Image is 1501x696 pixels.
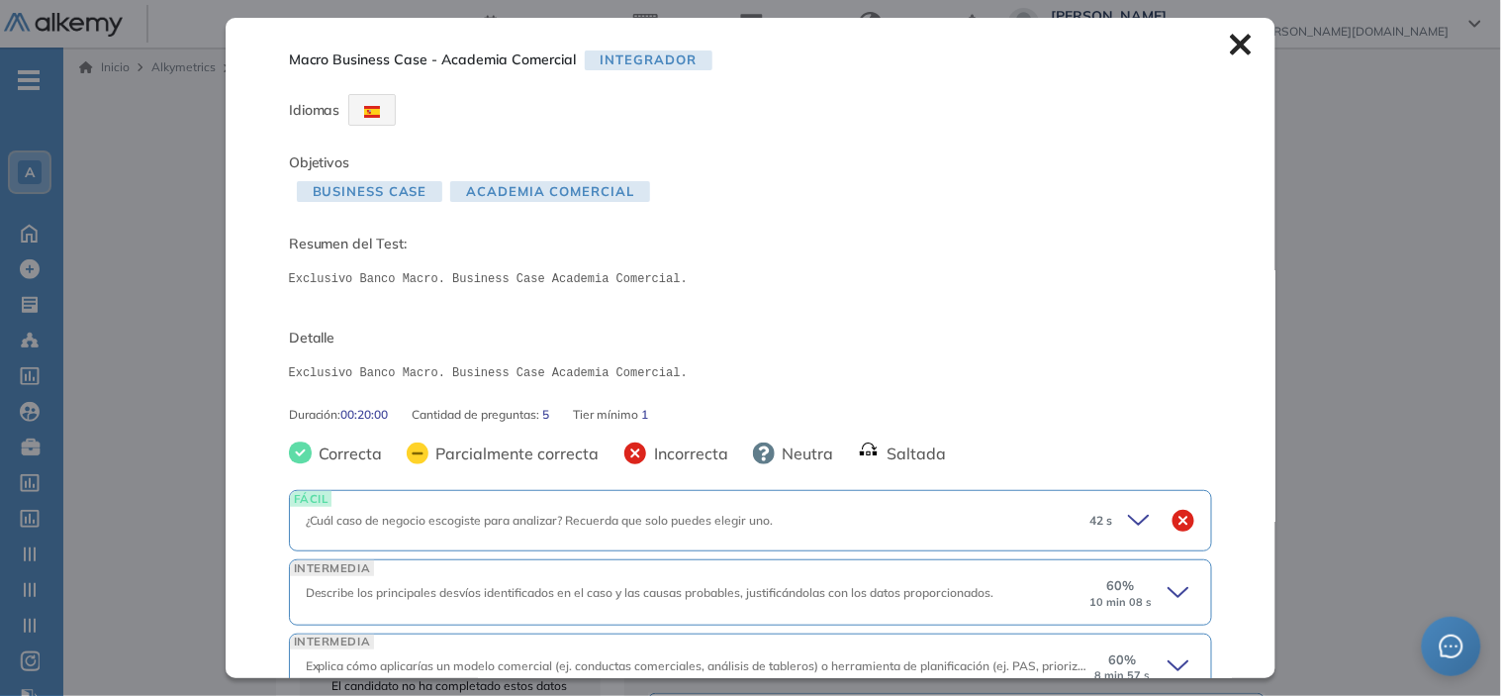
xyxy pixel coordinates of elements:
[1089,512,1112,530] span: 42 s
[290,491,332,506] span: FÁCIL
[642,406,649,424] span: 1
[1107,576,1135,595] span: 60 %
[290,635,375,649] span: INTERMEDIA
[306,513,774,528] span: ¿Cuál caso de negocio escogiste para analizar? Recuerda que solo puedes elegir uno.
[364,106,380,118] img: ESP
[647,442,729,465] span: Incorrecta
[290,560,375,575] span: INTERMEDIA
[289,50,577,70] span: Macro Business Case - Academia Comercial
[413,406,543,424] span: Cantidad de preguntas:
[775,442,834,465] span: Neutra
[306,585,994,600] span: Describe los principales desvíos identificados en el caso y las causas probables, justificándolas...
[289,364,1213,382] pre: Exclusivo Banco Macro. Business Case Academia Comercial.
[1094,669,1150,682] small: 8 min 57 s
[289,270,1213,288] pre: Exclusivo Banco Macro. Business Case Academia Comercial.
[1108,650,1136,669] span: 60 %
[543,406,550,424] span: 5
[1440,635,1463,658] span: message
[428,442,600,465] span: Parcialmente correcta
[880,442,947,465] span: Saltada
[585,50,712,71] span: Integrador
[312,442,383,465] span: Correcta
[341,406,389,424] span: 00:20:00
[289,328,1213,348] span: Detalle
[289,406,341,424] span: Duración :
[574,406,642,424] span: Tier mínimo
[297,181,443,202] span: Business Case
[289,101,340,119] span: Idiomas
[1089,596,1152,609] small: 10 min 08 s
[450,181,649,202] span: Academia Comercial
[289,153,350,171] span: Objetivos
[289,234,1213,254] span: Resumen del Test:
